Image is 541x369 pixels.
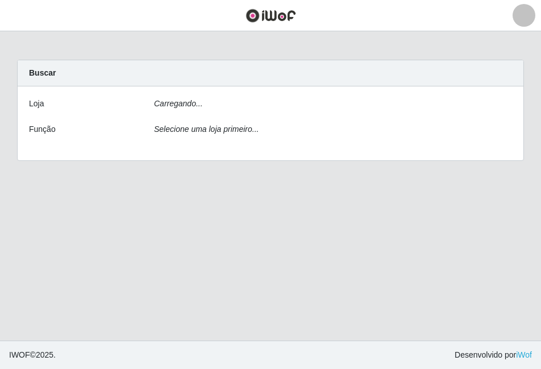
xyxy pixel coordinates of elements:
[455,349,532,361] span: Desenvolvido por
[29,98,44,110] label: Loja
[9,349,56,361] span: © 2025 .
[29,123,56,135] label: Função
[516,350,532,359] a: iWof
[9,350,30,359] span: IWOF
[245,9,296,23] img: CoreUI Logo
[154,125,259,134] i: Selecione uma loja primeiro...
[29,68,56,77] strong: Buscar
[154,99,203,108] i: Carregando...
